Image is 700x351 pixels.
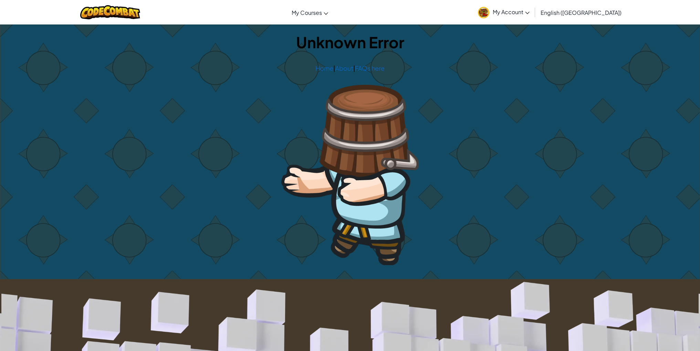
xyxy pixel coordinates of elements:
span: English ([GEOGRAPHIC_DATA]) [541,9,621,16]
a: My Account [474,1,533,23]
img: avatar [478,7,489,18]
span: | [333,64,335,72]
a: About [335,64,353,72]
h1: Unknown Error [7,31,693,53]
img: CodeCombat logo [80,5,140,19]
span: My Courses [292,9,322,16]
a: English ([GEOGRAPHIC_DATA]) [537,3,625,22]
a: FAQs here [355,64,385,72]
span: | [353,64,355,72]
img: 404_3.png [281,85,418,265]
a: Home [315,64,333,72]
span: My Account [493,8,530,16]
a: My Courses [288,3,332,22]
